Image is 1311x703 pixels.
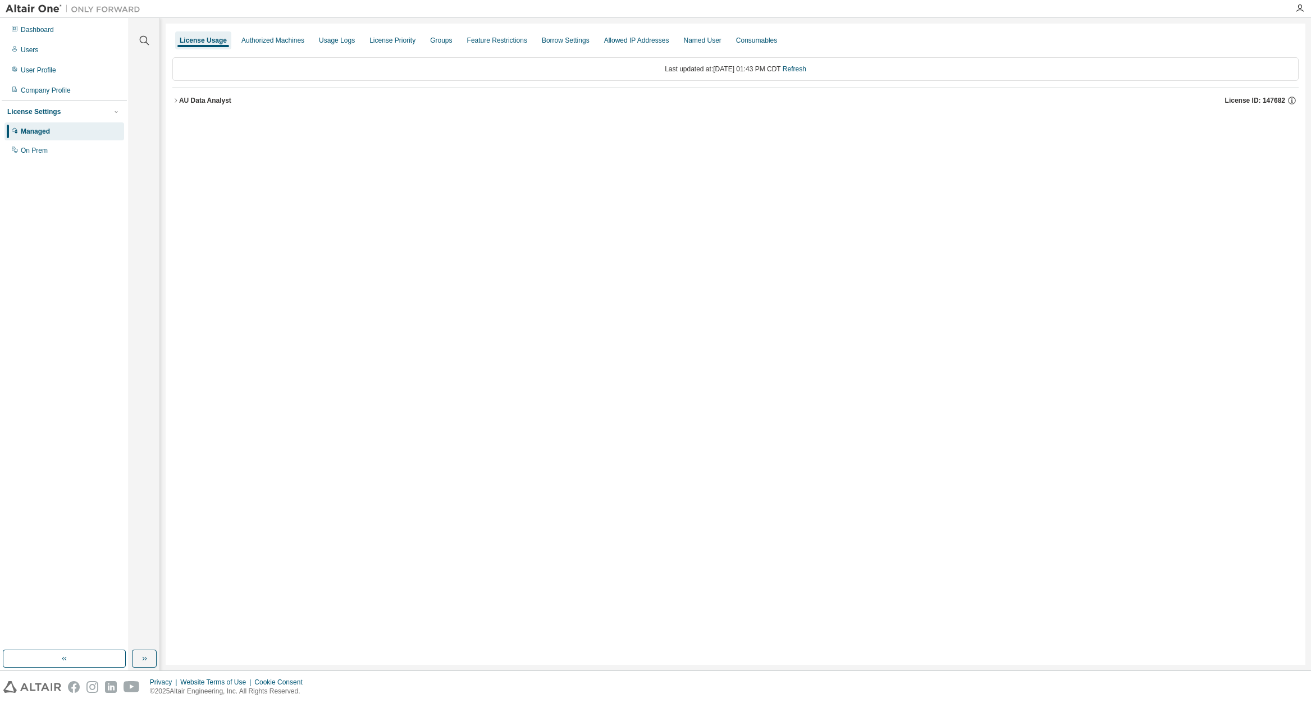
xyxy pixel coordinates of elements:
div: Feature Restrictions [467,36,527,45]
div: Website Terms of Use [180,678,254,687]
div: Dashboard [21,25,54,34]
div: Privacy [150,678,180,687]
img: facebook.svg [68,681,80,693]
p: © 2025 Altair Engineering, Inc. All Rights Reserved. [150,687,309,696]
div: Managed [21,127,50,136]
div: License Usage [180,36,227,45]
div: Company Profile [21,86,71,95]
div: License Priority [369,36,415,45]
div: Users [21,45,38,54]
img: Altair One [6,3,146,15]
div: Cookie Consent [254,678,309,687]
img: altair_logo.svg [3,681,61,693]
img: youtube.svg [124,681,140,693]
div: Named User [683,36,721,45]
a: Refresh [783,65,806,73]
div: Usage Logs [319,36,355,45]
div: Borrow Settings [542,36,590,45]
div: Authorized Machines [241,36,304,45]
div: Allowed IP Addresses [604,36,669,45]
div: On Prem [21,146,48,155]
img: linkedin.svg [105,681,117,693]
img: instagram.svg [86,681,98,693]
div: License Settings [7,107,61,116]
div: Groups [430,36,452,45]
div: Consumables [736,36,777,45]
div: User Profile [21,66,56,75]
span: License ID: 147682 [1225,96,1285,105]
button: AU Data AnalystLicense ID: 147682 [172,88,1299,113]
div: AU Data Analyst [179,96,231,105]
div: Last updated at: [DATE] 01:43 PM CDT [172,57,1299,81]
